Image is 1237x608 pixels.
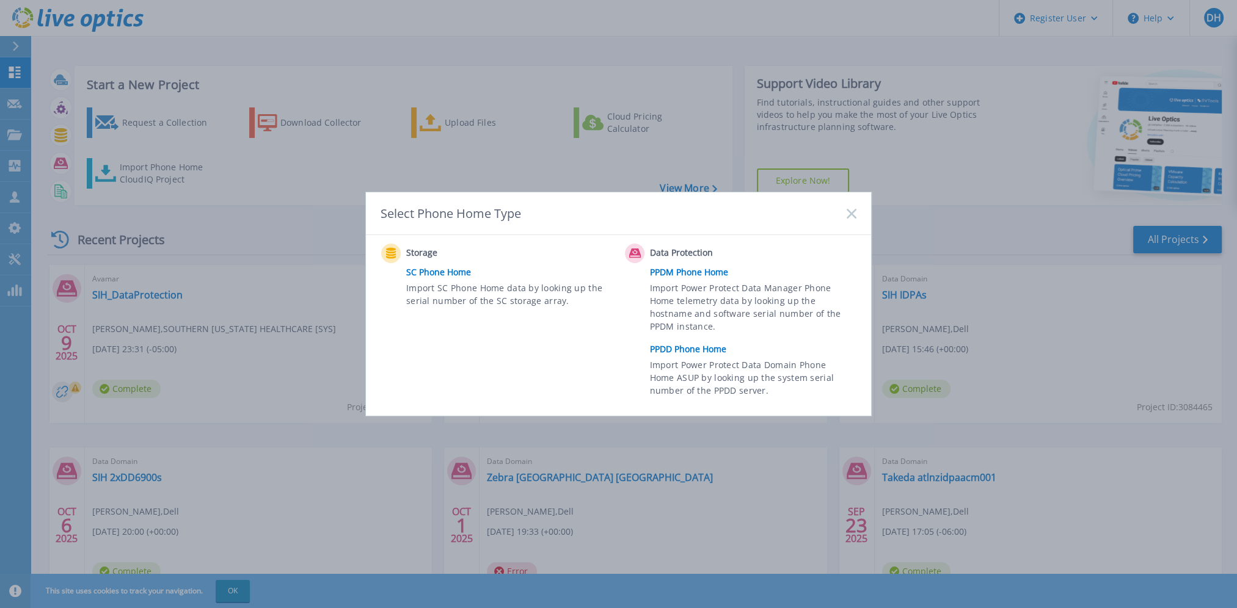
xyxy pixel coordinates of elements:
[381,205,522,222] div: Select Phone Home Type
[650,281,853,338] span: Import Power Protect Data Manager Phone Home telemetry data by looking up the hostname and softwa...
[650,263,863,281] a: PPDM Phone Home
[650,358,853,400] span: Import Power Protect Data Domain Phone Home ASUP by looking up the system serial number of the PP...
[650,340,863,358] a: PPDD Phone Home
[650,246,772,261] span: Data Protection
[406,263,619,281] a: SC Phone Home
[406,281,610,309] span: Import SC Phone Home data by looking up the serial number of the SC storage array.
[406,246,528,261] span: Storage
